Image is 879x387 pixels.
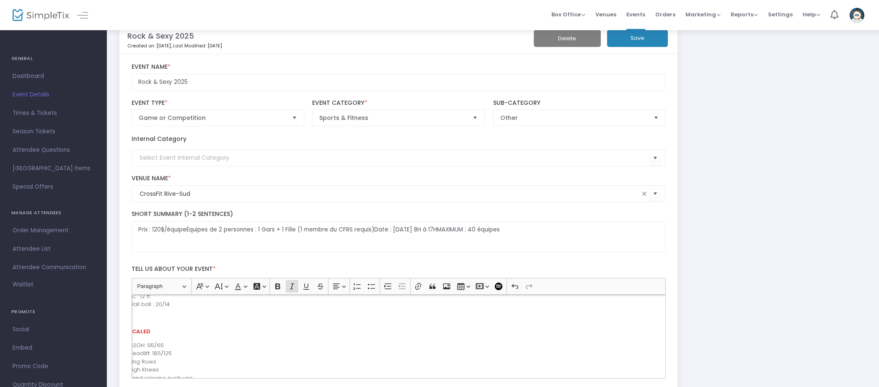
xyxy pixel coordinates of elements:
[13,244,94,255] span: Attendee List
[551,10,585,18] span: Box Office
[132,175,666,182] label: Venue Name
[13,262,94,273] span: Attendee Communication
[127,42,489,49] p: Created on: [DATE]
[13,343,94,353] span: Embed
[132,135,186,143] label: Internal Category
[140,190,639,198] input: Select Venue
[469,110,481,126] button: Select
[11,50,96,67] h4: GENERAL
[500,114,647,122] span: Other
[289,110,300,126] button: Select
[137,281,181,291] span: Paragraph
[768,4,793,25] span: Settings
[312,99,485,107] label: Event Category
[607,30,668,47] button: Save
[128,327,150,335] strong: SCALED
[132,74,666,91] input: Enter Event Name
[649,185,661,203] button: Select
[534,30,601,47] button: Delete
[639,189,649,199] span: clear
[13,145,94,156] span: Attendee Questions
[13,281,34,289] span: Waitlist
[13,126,94,137] span: Season Tickets
[803,10,820,18] span: Help
[595,4,616,25] span: Venues
[132,278,666,295] div: Editor toolbar
[13,108,94,119] span: Times & Tickets
[13,361,94,372] span: Promo Code
[139,114,285,122] span: Game or Competition
[127,30,194,42] m-panel-title: Rock & Sexy 2025
[127,261,670,278] label: Tell us about your event
[11,205,96,221] h4: MANAGE ATTENDEES
[133,280,190,293] button: Paragraph
[132,295,666,379] div: Rich Text Editor, main
[731,10,758,18] span: Reports
[140,153,649,162] input: Select Event Internal Category
[13,89,94,100] span: Event Details
[13,71,94,82] span: Dashboard
[319,114,466,122] span: Sports & Fitness
[655,4,675,25] span: Orders
[132,99,304,107] label: Event Type
[493,99,666,107] label: Sub-Category
[13,225,94,236] span: Order Management
[13,324,94,335] span: Social
[649,149,661,166] button: Select
[171,42,222,49] span: , Last Modified: [DATE]
[650,110,662,126] button: Select
[13,182,94,192] span: Special Offers
[13,163,94,174] span: [GEOGRAPHIC_DATA] Items
[132,210,233,218] span: Short Summary (1-2 Sentences)
[132,63,666,71] label: Event Name
[11,304,96,320] h4: PROMOTE
[626,4,645,25] span: Events
[685,10,721,18] span: Marketing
